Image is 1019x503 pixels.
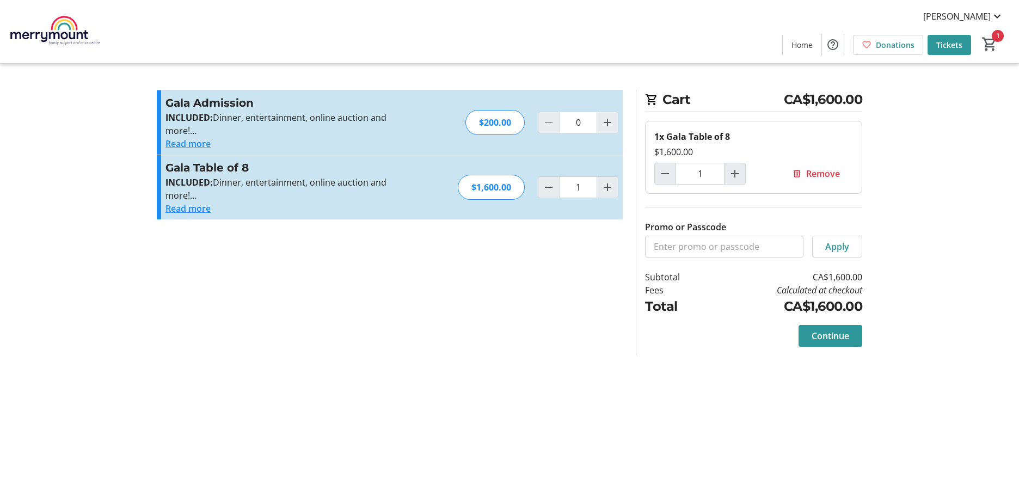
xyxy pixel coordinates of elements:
button: [PERSON_NAME] [914,8,1012,25]
button: Decrement by one [655,163,676,184]
button: Continue [799,325,862,347]
button: Remove [779,163,853,185]
label: Promo or Passcode [645,220,726,234]
a: Tickets [928,35,971,55]
h2: Cart [645,90,862,112]
div: 1x Gala Table of 8 [654,130,853,143]
button: Cart [980,34,999,54]
span: Home [791,39,813,51]
div: $1,600.00 [654,145,853,158]
button: Read more [165,202,211,215]
span: CA$1,600.00 [784,90,863,109]
input: Gala Admission Quantity [559,112,597,133]
span: [PERSON_NAME] [923,10,991,23]
h3: Gala Table of 8 [165,160,403,176]
input: Gala Table of 8 Quantity [676,163,725,185]
td: CA$1,600.00 [708,297,862,316]
button: Increment by one [725,163,745,184]
button: Apply [812,236,862,257]
td: Total [645,297,708,316]
span: Remove [806,167,840,180]
a: Donations [853,35,923,55]
td: Subtotal [645,271,708,284]
span: Apply [825,240,849,253]
button: Increment by one [597,112,618,133]
div: $1,600.00 [458,175,525,200]
button: Decrement by one [538,177,559,198]
div: $200.00 [465,110,525,135]
span: Tickets [936,39,962,51]
h3: Gala Admission [165,95,403,111]
span: Donations [876,39,914,51]
strong: INCLUDED: [165,112,213,124]
button: Increment by one [597,177,618,198]
td: Calculated at checkout [708,284,862,297]
p: Dinner, entertainment, online auction and more! [165,111,403,137]
a: Home [783,35,821,55]
td: Fees [645,284,708,297]
td: CA$1,600.00 [708,271,862,284]
input: Gala Table of 8 Quantity [559,176,597,198]
p: Dinner, entertainment, online auction and more! [165,176,403,202]
img: Merrymount Family Support and Crisis Centre's Logo [7,4,103,59]
span: Continue [812,329,849,342]
strong: INCLUDED: [165,176,213,188]
button: Help [822,34,844,56]
input: Enter promo or passcode [645,236,803,257]
button: Read more [165,137,211,150]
